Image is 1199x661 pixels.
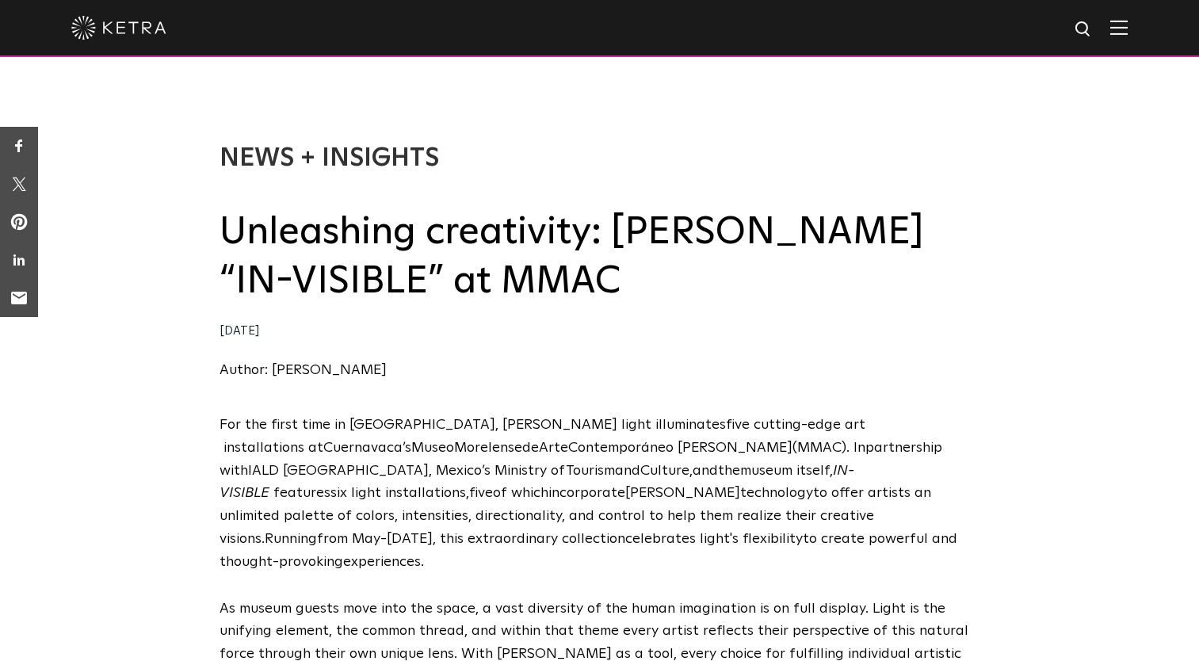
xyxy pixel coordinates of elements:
span: n [857,441,865,455]
span: experiences [343,555,421,569]
span: the [718,464,740,478]
span: six light installation [330,486,460,500]
span: . [846,441,850,455]
span: Running [265,532,317,546]
span: Contemporáneo [PERSON_NAME] [568,441,792,455]
span: to offer artists an unlimited palette of colors, intensities, directionality, and control to help... [220,486,931,546]
span: from May [317,532,380,546]
span: technology [740,486,813,500]
span: [PERSON_NAME] [625,486,740,500]
span: feature [273,486,324,500]
span: , [429,464,432,478]
span: , [495,418,498,432]
span: I [853,441,857,455]
span: art [845,418,865,432]
div: [DATE] [220,320,980,343]
span: M [411,441,424,455]
span: incorporate [548,486,625,500]
h2: Unleashing creativity: [PERSON_NAME] “IN-VISIBLE” at MMAC [220,208,980,307]
img: ketra-logo-2019-white [71,16,166,40]
a: News + Insights [220,146,439,171]
span: and [615,464,640,478]
img: search icon [1074,20,1094,40]
span: Tourism [566,464,615,478]
span: installations [223,441,304,455]
span: - [380,532,387,546]
span: ) [842,441,846,455]
a: Author: [PERSON_NAME] [220,363,387,377]
span: , [830,464,833,478]
span: [PERSON_NAME] light illuminates [502,418,726,432]
span: at [308,441,323,455]
span: s [460,486,466,500]
span: de [522,441,539,455]
span: Culture [640,464,689,478]
span: five cutting-edge [726,418,841,432]
span: of which [493,486,548,500]
span: Arte [539,441,568,455]
span: (MMAC [792,441,842,455]
span: celebrates light's flexibility [625,532,803,546]
span: to create powerful and thought-provoking [220,532,957,569]
span: [DATE], this extraordinary collection [387,532,625,546]
span: IALD [GEOGRAPHIC_DATA] [248,464,429,478]
span: museum itself [740,464,830,478]
span: Cuernavaca’s [323,441,411,455]
span: or the first time in [GEOGRAPHIC_DATA] [227,418,495,432]
span: , [466,486,469,500]
img: Hamburger%20Nav.svg [1110,20,1128,35]
span: F [220,418,227,432]
span: . [421,555,424,569]
span: Mexico’s Ministry of [436,464,566,478]
span: and [693,464,718,478]
span: s [324,486,330,500]
span: Morelense [454,441,522,455]
span: five [469,486,493,500]
span: , [689,464,693,478]
span: useo [424,441,454,455]
span: partnership with [220,441,942,478]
